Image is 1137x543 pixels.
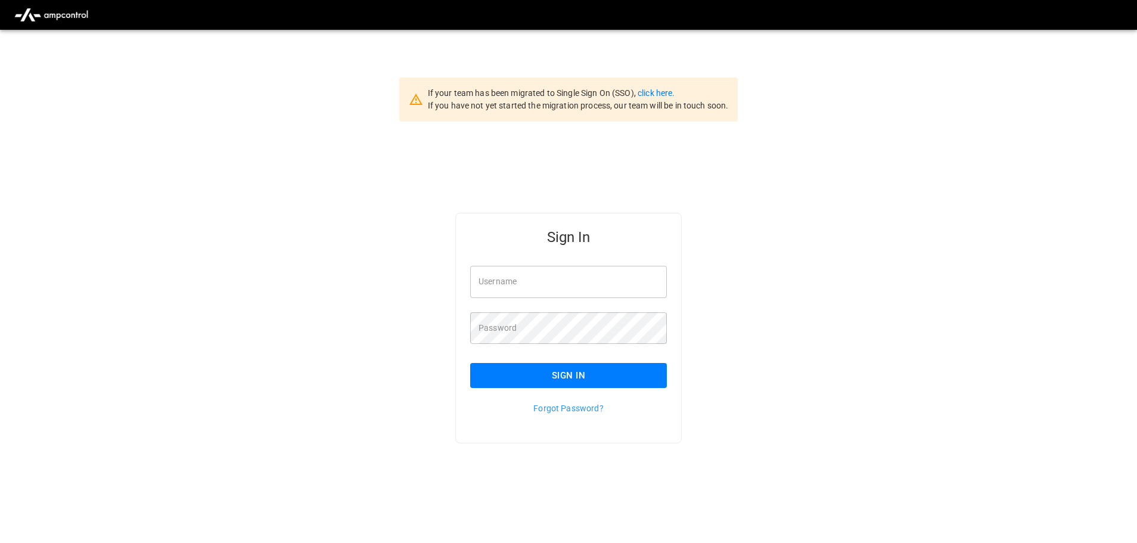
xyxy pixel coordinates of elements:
[428,101,729,110] span: If you have not yet started the migration process, our team will be in touch soon.
[470,228,667,247] h5: Sign In
[638,88,675,98] a: click here.
[428,88,638,98] span: If your team has been migrated to Single Sign On (SSO),
[470,402,667,414] p: Forgot Password?
[10,4,93,26] img: ampcontrol.io logo
[470,363,667,388] button: Sign In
